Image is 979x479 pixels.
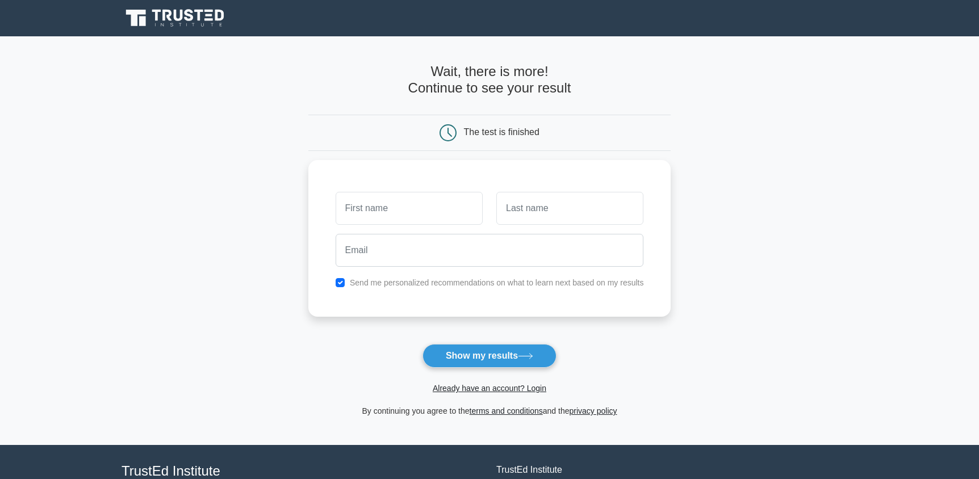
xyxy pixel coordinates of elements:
[422,344,557,368] button: Show my results
[464,127,539,137] div: The test is finished
[302,404,678,418] div: By continuing you agree to the and the
[470,406,543,415] a: terms and conditions
[350,278,644,287] label: Send me personalized recommendations on what to learn next based on my results
[433,384,546,393] a: Already have an account? Login
[336,234,644,267] input: Email
[308,64,671,96] h4: Wait, there is more! Continue to see your result
[336,192,483,225] input: First name
[570,406,617,415] a: privacy policy
[496,192,643,225] input: Last name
